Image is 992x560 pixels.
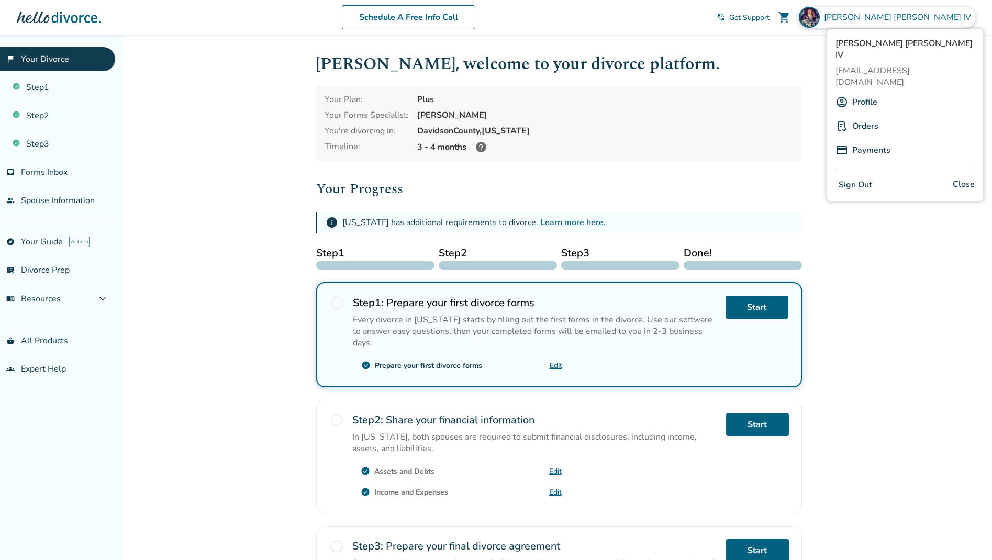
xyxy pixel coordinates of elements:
span: [EMAIL_ADDRESS][DOMAIN_NAME] [835,65,975,88]
span: radio_button_unchecked [329,539,344,554]
span: radio_button_unchecked [329,413,344,428]
a: Start [726,296,788,319]
strong: Step 1 : [353,296,384,310]
div: In [US_STATE], both spouses are required to submit financial disclosures, including income, asset... [352,431,718,454]
span: explore [6,238,15,246]
div: [US_STATE] has additional requirements to divorce. [342,217,606,228]
a: Edit [549,466,562,476]
span: phone_in_talk [717,13,725,21]
a: Schedule A Free Info Call [342,5,475,29]
span: Resources [6,293,61,305]
span: Done! [684,245,802,261]
a: Learn more here. [540,217,606,228]
span: list_alt_check [6,266,15,274]
span: check_circle [361,466,370,476]
span: shopping_basket [6,337,15,345]
div: Plus [417,94,794,105]
span: Step 3 [561,245,679,261]
div: Prepare your first divorce forms [375,361,482,371]
span: [PERSON_NAME] [PERSON_NAME] IV [835,38,975,61]
a: phone_in_talkGet Support [717,13,770,23]
a: Edit [549,487,562,497]
div: 3 - 4 months [417,141,794,153]
span: shopping_cart [778,11,790,24]
div: Every divorce in [US_STATE] starts by filling out the first forms in the divorce. Use our softwar... [353,314,717,349]
span: Step 2 [439,245,557,261]
h1: [PERSON_NAME] , welcome to your divorce platform. [316,51,802,77]
span: Get Support [729,13,770,23]
button: Sign Out [835,177,875,193]
img: P [835,144,848,156]
h2: Your Progress [316,178,802,199]
span: Forms Inbox [21,166,68,178]
a: Profile [852,92,877,112]
a: Orders [852,116,878,136]
h2: Prepare your first divorce forms [353,296,717,310]
div: Income and Expenses [374,487,448,497]
span: inbox [6,168,15,176]
span: [PERSON_NAME] [PERSON_NAME] IV [824,12,975,23]
div: Davidson County, [US_STATE] [417,125,794,137]
span: AI beta [69,237,90,247]
div: Your Plan: [325,94,409,105]
span: radio_button_unchecked [330,296,344,310]
div: Assets and Debts [374,466,434,476]
strong: Step 2 : [352,413,383,427]
span: expand_more [96,293,109,305]
strong: Step 3 : [352,539,383,553]
span: info [326,216,338,229]
span: Step 1 [316,245,434,261]
div: [PERSON_NAME] [417,109,794,121]
span: flag_2 [6,55,15,63]
img: P [835,120,848,132]
a: Start [726,413,789,436]
span: menu_book [6,295,15,303]
iframe: Chat Widget [940,510,992,560]
img: A [835,96,848,108]
span: check_circle [361,487,370,497]
span: groups [6,365,15,373]
h2: Share your financial information [352,413,718,427]
img: Moses Jefferies IV [799,7,820,28]
a: Payments [852,140,890,160]
span: Close [953,177,975,193]
span: people [6,196,15,205]
div: You're divorcing in: [325,125,409,137]
a: Edit [550,361,562,371]
span: check_circle [361,361,371,370]
div: Your Forms Specialist: [325,109,409,121]
div: Timeline: [325,141,409,153]
h2: Prepare your final divorce agreement [352,539,718,553]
